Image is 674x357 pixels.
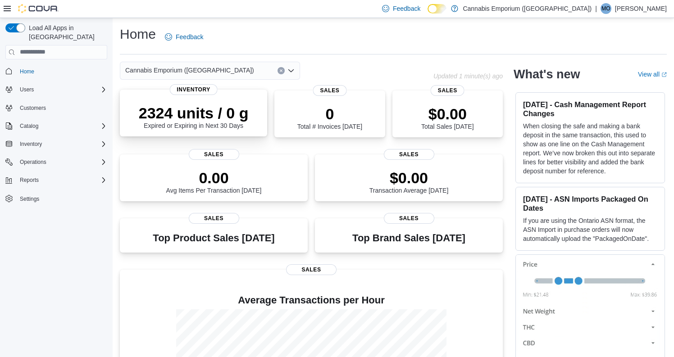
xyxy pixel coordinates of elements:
p: Cannabis Emporium ([GEOGRAPHIC_DATA]) [463,3,592,14]
a: Settings [16,194,43,204]
span: Sales [189,213,239,224]
span: Cannabis Emporium ([GEOGRAPHIC_DATA]) [125,65,254,76]
h3: [DATE] - ASN Imports Packaged On Dates [523,194,657,212]
p: 0.00 [166,169,262,187]
span: Catalog [16,121,107,131]
button: Home [2,65,111,78]
button: Reports [2,174,111,186]
div: Total # Invoices [DATE] [297,105,362,130]
button: Users [16,84,37,95]
button: Catalog [2,120,111,132]
h1: Home [120,25,156,43]
span: Customers [20,104,46,112]
button: Open list of options [287,67,295,74]
div: Transaction Average [DATE] [369,169,449,194]
div: Total Sales [DATE] [421,105,474,130]
span: Home [20,68,34,75]
input: Dark Mode [428,4,446,14]
span: Sales [384,149,434,160]
p: 2324 units / 0 g [139,104,249,122]
span: Operations [16,157,107,167]
div: Mona Ozkurt [601,3,611,14]
a: Customers [16,103,50,113]
span: Users [20,86,34,93]
p: Updated 1 minute(s) ago [433,72,503,80]
button: Operations [2,156,111,168]
p: 0 [297,105,362,123]
span: Users [16,84,107,95]
button: Catalog [16,121,42,131]
button: Operations [16,157,50,167]
button: Reports [16,175,42,185]
div: Expired or Expiring in Next 30 Days [139,104,249,129]
p: When closing the safe and making a bank deposit in the same transaction, this used to show as one... [523,122,657,176]
button: Customers [2,101,111,114]
span: Reports [20,176,39,184]
span: Reports [16,175,107,185]
button: Inventory [2,138,111,150]
span: Feedback [393,4,420,13]
h3: [DATE] - Cash Management Report Changes [523,100,657,118]
span: Sales [431,85,465,96]
p: If you are using the Ontario ASN format, the ASN Import in purchase orders will now automatically... [523,216,657,243]
button: Settings [2,192,111,205]
span: Sales [286,264,337,275]
button: Inventory [16,139,46,149]
nav: Complex example [5,61,107,229]
a: View allExternal link [638,71,667,78]
button: Users [2,83,111,96]
span: Load All Apps in [GEOGRAPHIC_DATA] [25,23,107,41]
span: Catalog [20,122,38,130]
p: [PERSON_NAME] [615,3,667,14]
p: $0.00 [421,105,474,123]
h4: Average Transactions per Hour [127,295,496,306]
h3: Top Brand Sales [DATE] [352,233,465,244]
p: | [595,3,597,14]
span: MO [601,3,610,14]
a: Feedback [161,28,207,46]
button: Clear input [278,67,285,74]
span: Settings [16,193,107,204]
h3: Top Product Sales [DATE] [153,233,274,244]
span: Customers [16,102,107,113]
span: Feedback [176,32,203,41]
span: Sales [313,85,346,96]
a: Home [16,66,38,77]
span: Settings [20,195,39,203]
span: Home [16,66,107,77]
span: Inventory [169,84,218,95]
img: Cova [18,4,59,13]
span: Operations [20,158,46,166]
span: Inventory [20,140,42,148]
div: Avg Items Per Transaction [DATE] [166,169,262,194]
svg: External link [661,72,667,77]
span: Sales [189,149,239,160]
span: Inventory [16,139,107,149]
h2: What's new [514,67,580,81]
p: $0.00 [369,169,449,187]
span: Sales [384,213,434,224]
